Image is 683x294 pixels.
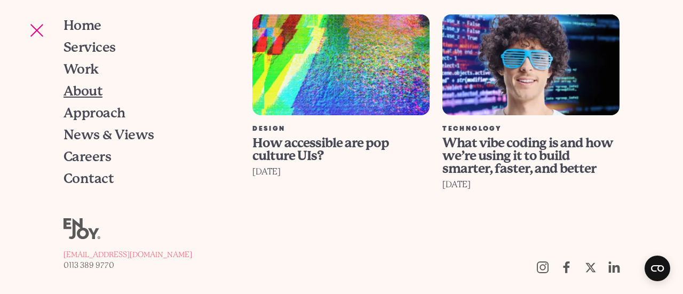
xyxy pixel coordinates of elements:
div: Design [252,126,430,132]
a: 0113 389 9770 [63,260,192,271]
a: Follow us on Instagram [530,256,554,279]
div: [DATE] [252,164,430,179]
span: About [63,84,102,98]
span: News & Views [63,128,154,141]
span: Work [63,62,99,76]
a: Approach [63,102,231,124]
span: Services [63,41,116,54]
a: Home [63,14,231,36]
a: Work [63,58,231,80]
span: Contact [63,172,114,185]
a: Careers [63,146,231,168]
span: What vibe coding is and how we’re using it to build smarter, faster, and better [442,136,613,176]
span: Approach [63,106,125,120]
button: Open CMP widget [645,256,670,281]
img: How accessible are pop culture UIs? [252,14,430,115]
span: How accessible are pop culture UIs? [252,136,389,163]
span: Careers [63,150,111,163]
span: [EMAIL_ADDRESS][DOMAIN_NAME] [63,250,192,259]
a: Follow us on Facebook [554,256,578,279]
a: News & Views [63,124,231,146]
span: 0113 389 9770 [63,261,114,269]
a: [EMAIL_ADDRESS][DOMAIN_NAME] [63,249,192,260]
a: Services [63,36,231,58]
div: Technology [442,126,620,132]
span: Home [63,19,101,32]
a: https://uk.linkedin.com/company/enjoy-digital [602,256,626,279]
img: What vibe coding is and how we’re using it to build smarter, faster, and better [442,14,620,115]
button: Site navigation [26,19,48,42]
a: What vibe coding is and how we’re using it to build smarter, faster, and better Technology What v... [436,14,626,261]
a: How accessible are pop culture UIs? Design How accessible are pop culture UIs? [DATE] [246,14,436,261]
a: About [63,80,231,102]
a: Contact [63,168,231,189]
div: [DATE] [442,177,620,192]
a: Follow us on Twitter [578,256,602,279]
